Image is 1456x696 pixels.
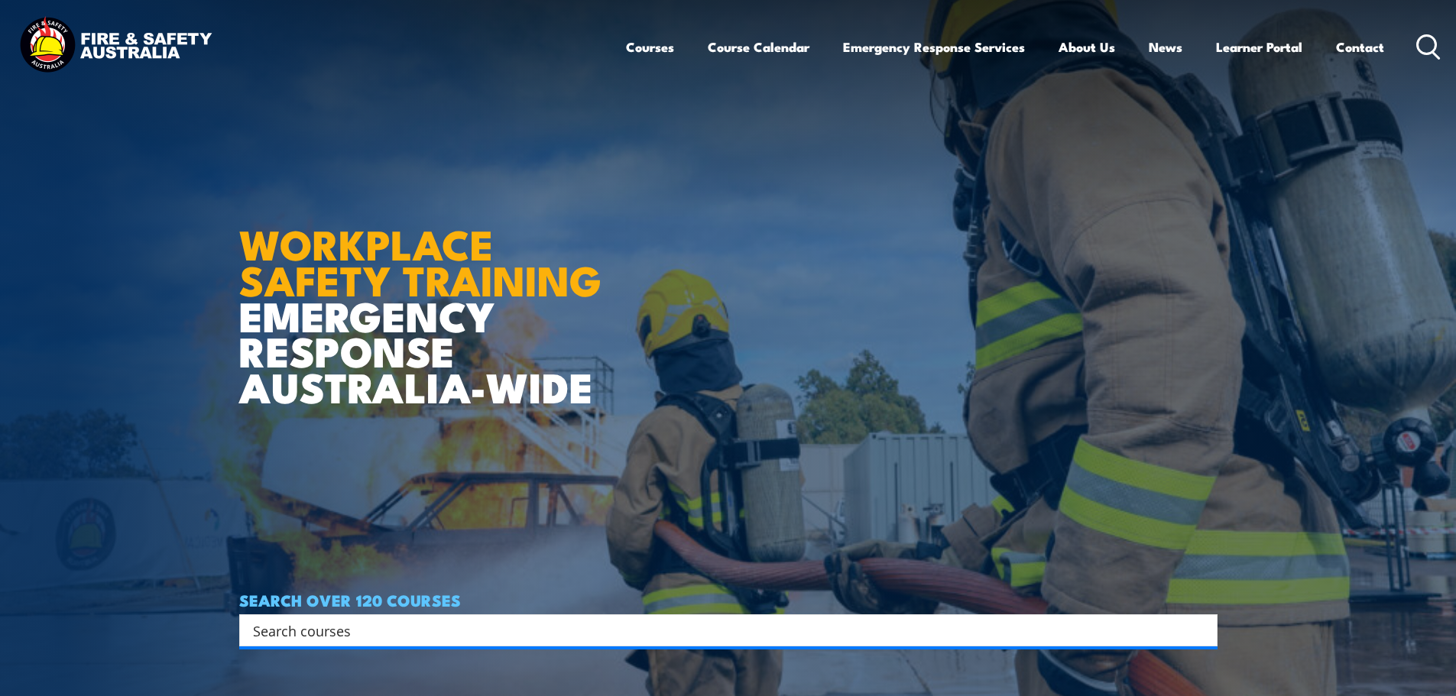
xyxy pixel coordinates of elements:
[239,187,613,404] h1: EMERGENCY RESPONSE AUSTRALIA-WIDE
[256,620,1187,641] form: Search form
[1216,27,1302,67] a: Learner Portal
[239,211,602,310] strong: WORKPLACE SAFETY TRAINING
[253,619,1184,642] input: Search input
[1149,27,1182,67] a: News
[239,591,1218,608] h4: SEARCH OVER 120 COURSES
[843,27,1025,67] a: Emergency Response Services
[1191,620,1212,641] button: Search magnifier button
[708,27,809,67] a: Course Calendar
[626,27,674,67] a: Courses
[1336,27,1384,67] a: Contact
[1059,27,1115,67] a: About Us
